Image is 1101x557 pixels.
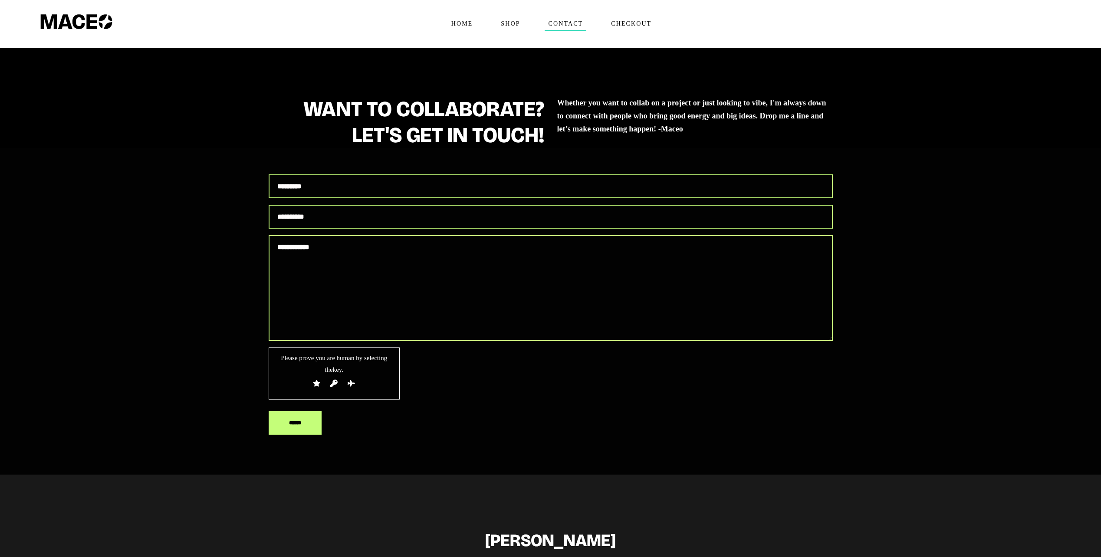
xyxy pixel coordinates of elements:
span: Contact [545,17,587,31]
span: Checkout [607,17,655,31]
form: Contact form [269,174,833,435]
span: Home [447,17,477,31]
span: Shop [497,17,523,31]
h5: Whether you want to collab on a project or just looking to vibe, I'm always down to connect with ... [551,96,839,135]
span: key [333,366,342,373]
span: Please prove you are human by selecting the . [273,352,395,376]
h2: [PERSON_NAME] [35,531,1066,550]
h1: WANT TO COLLABORATE? LET'S GET IN TOUCH! [262,96,551,148]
